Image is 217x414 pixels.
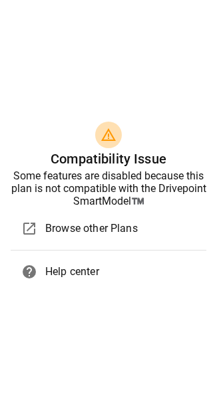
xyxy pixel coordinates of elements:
span: Browse other Plans [45,221,196,237]
span: open_in_new [21,221,37,237]
span: warning_amber [101,127,116,143]
div: Some features are disabled because this plan is not compatible with the Drivepoint SmartModel™️ [11,169,206,207]
span: help [21,264,37,280]
span: Help center [45,264,196,280]
h6: Compatibility Issue [11,148,206,169]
